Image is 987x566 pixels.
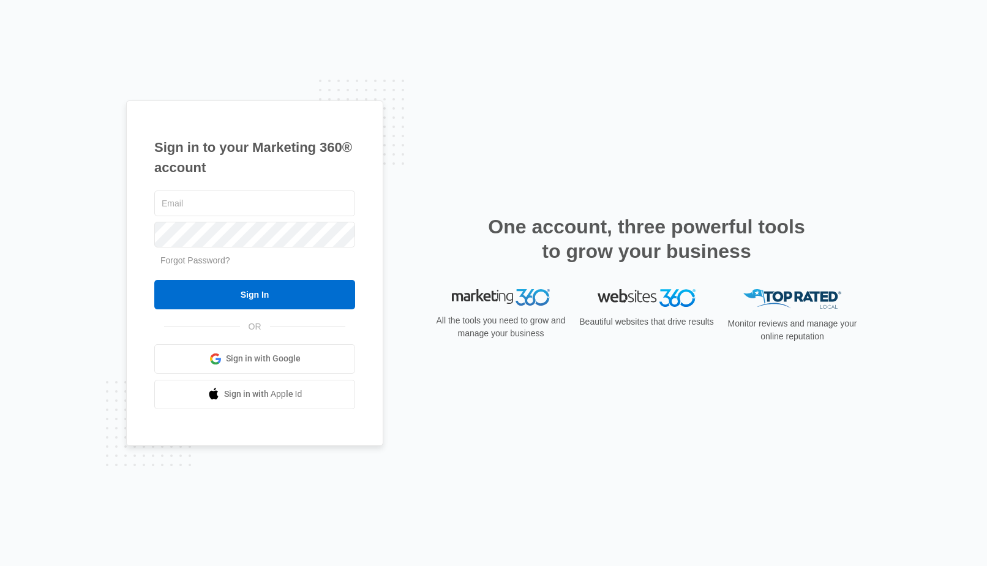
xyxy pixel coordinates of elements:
img: Websites 360 [598,289,696,307]
img: Marketing 360 [452,289,550,306]
h1: Sign in to your Marketing 360® account [154,137,355,178]
p: Monitor reviews and manage your online reputation [724,317,861,343]
p: All the tools you need to grow and manage your business [432,314,569,340]
span: Sign in with Apple Id [224,388,302,401]
img: Top Rated Local [743,289,841,309]
span: Sign in with Google [226,352,301,365]
a: Forgot Password? [160,255,230,265]
p: Beautiful websites that drive results [578,315,715,328]
a: Sign in with Google [154,344,355,374]
input: Email [154,191,355,216]
a: Sign in with Apple Id [154,380,355,409]
h2: One account, three powerful tools to grow your business [484,214,809,263]
input: Sign In [154,280,355,309]
span: OR [240,320,270,333]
